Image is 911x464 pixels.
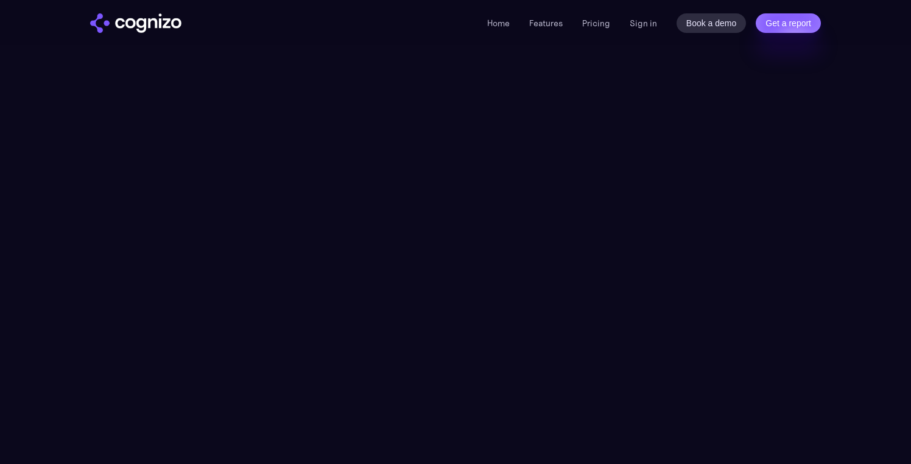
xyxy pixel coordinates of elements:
a: Book a demo [677,13,747,33]
a: home [90,13,181,33]
a: Sign in [630,16,657,30]
a: Pricing [582,18,610,29]
a: Get a report [756,13,821,33]
a: Features [529,18,563,29]
img: cognizo logo [90,13,181,33]
a: Home [487,18,510,29]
